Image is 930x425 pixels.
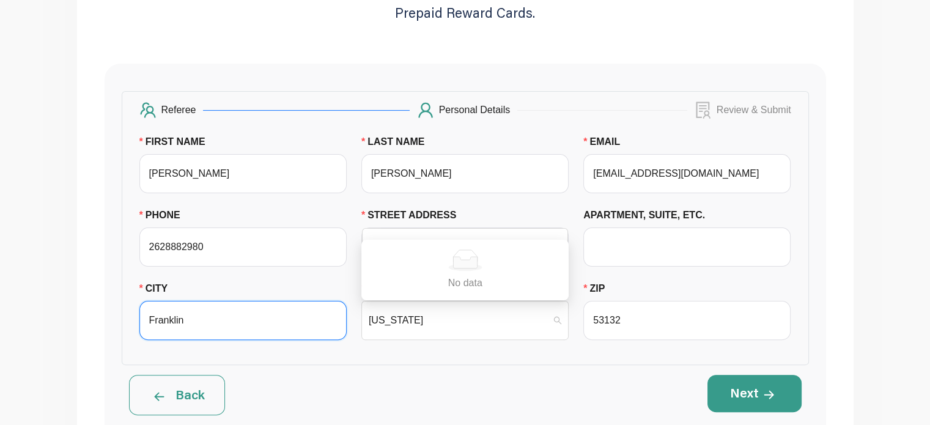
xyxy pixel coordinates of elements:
[439,102,518,119] div: Personal Details
[139,301,347,340] input: CITY
[376,276,554,290] div: No data
[717,102,791,119] div: Review & Submit
[139,102,157,119] span: team
[695,102,712,119] span: solution
[139,208,190,223] label: PHONE
[369,229,561,265] input: STREET ADDRESS
[129,375,225,415] button: Back
[369,301,561,339] input: STATE
[583,281,614,296] label: ZIP
[139,135,215,149] label: FIRST NAME
[361,208,466,223] label: STREET ADDRESS
[583,208,714,223] label: Apartment, Suite, etc.
[139,227,347,267] input: PHONE
[583,227,791,267] input: Apartment, Suite, etc.
[583,154,791,193] input: EMAIL
[583,301,791,340] input: ZIP
[361,135,434,149] label: LAST NAME
[707,375,802,412] button: Next
[139,154,347,193] input: FIRST NAME
[361,154,569,193] input: LAST NAME
[139,281,177,296] label: CITY
[161,102,204,119] div: Referee
[417,102,434,119] span: user
[583,135,629,149] label: EMAIL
